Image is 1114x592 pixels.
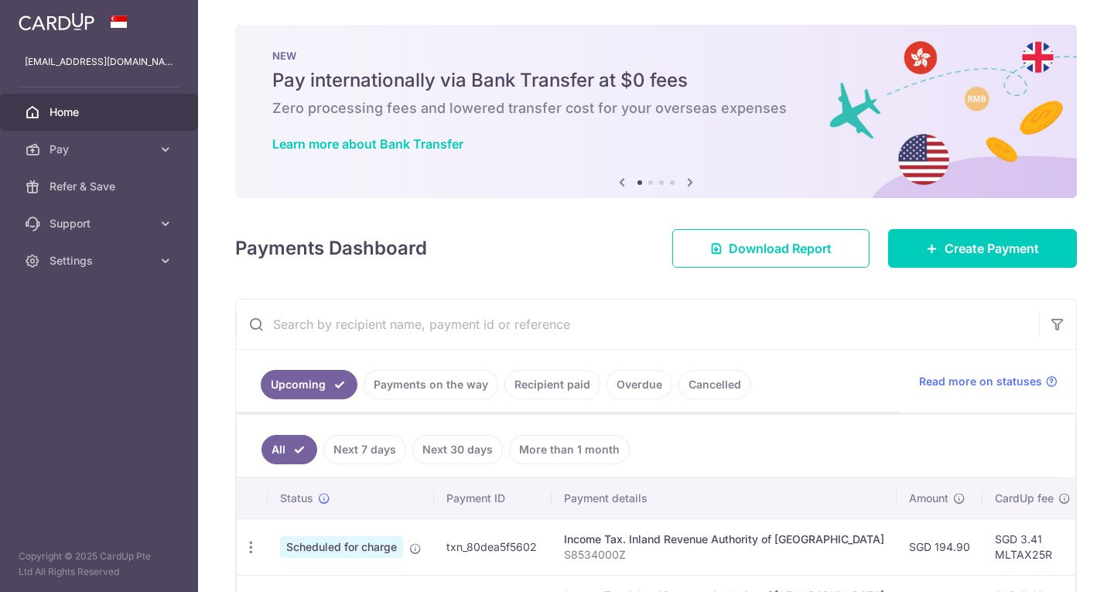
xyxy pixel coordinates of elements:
span: Support [50,216,152,231]
a: Payments on the way [364,370,498,399]
span: Pay [50,142,152,157]
div: Income Tax. Inland Revenue Authority of [GEOGRAPHIC_DATA] [564,532,884,547]
span: Settings [50,253,152,269]
span: Home [50,104,152,120]
input: Search by recipient name, payment id or reference [236,299,1039,349]
a: Next 30 days [412,435,503,464]
td: SGD 3.41 MLTAX25R [982,518,1083,575]
span: Status [280,491,313,506]
span: Scheduled for charge [280,536,403,558]
a: Next 7 days [323,435,406,464]
img: Bank transfer banner [235,25,1077,198]
th: Payment ID [434,478,552,518]
iframe: Opens a widget where you can find more information [1015,546,1099,584]
img: CardUp [19,12,94,31]
a: Cancelled [678,370,751,399]
p: [EMAIL_ADDRESS][DOMAIN_NAME] [25,54,173,70]
a: Download Report [672,229,870,268]
td: SGD 194.90 [897,518,982,575]
span: Amount [909,491,948,506]
span: Refer & Save [50,179,152,194]
td: txn_80dea5f5602 [434,518,552,575]
p: S8534000Z [564,547,884,563]
a: All [261,435,317,464]
a: Overdue [607,370,672,399]
span: CardUp fee [995,491,1054,506]
th: Payment details [552,478,897,518]
a: Recipient paid [504,370,600,399]
p: NEW [272,50,1040,62]
span: Download Report [729,239,832,258]
a: Learn more about Bank Transfer [272,136,463,152]
a: Read more on statuses [919,374,1058,389]
a: More than 1 month [509,435,630,464]
h5: Pay internationally via Bank Transfer at $0 fees [272,68,1040,93]
h4: Payments Dashboard [235,234,427,262]
h6: Zero processing fees and lowered transfer cost for your overseas expenses [272,99,1040,118]
span: Read more on statuses [919,374,1042,389]
a: Upcoming [261,370,357,399]
a: Create Payment [888,229,1077,268]
span: Create Payment [945,239,1039,258]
